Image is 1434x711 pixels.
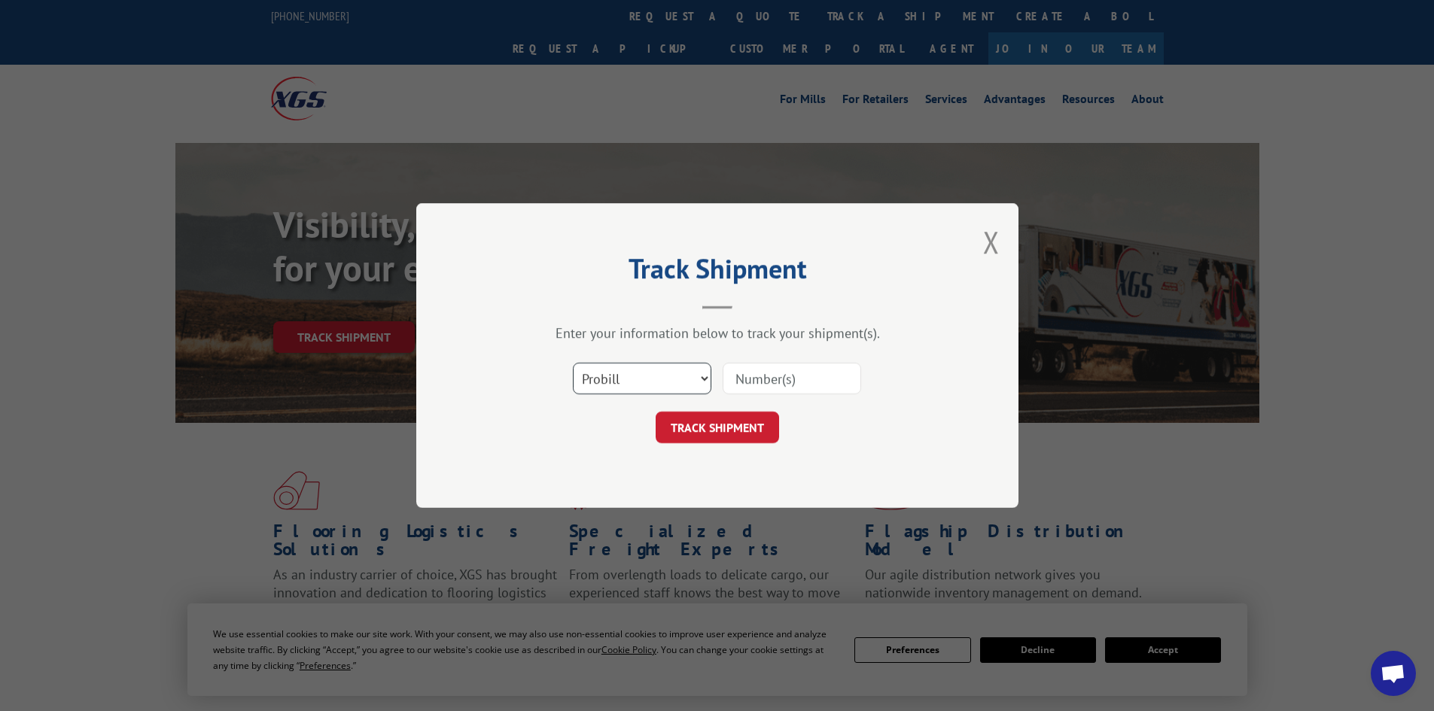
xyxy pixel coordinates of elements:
div: Enter your information below to track your shipment(s). [492,324,943,342]
button: TRACK SHIPMENT [656,412,779,443]
h2: Track Shipment [492,258,943,287]
div: Open chat [1371,651,1416,696]
button: Close modal [983,222,1000,262]
input: Number(s) [723,363,861,394]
